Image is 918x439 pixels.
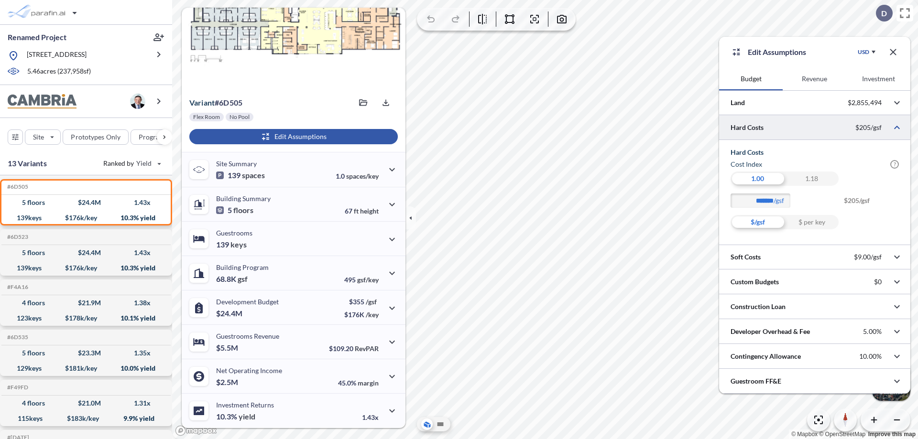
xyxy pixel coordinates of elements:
[5,384,28,391] h5: Click to copy the code
[5,334,28,341] h5: Click to copy the code
[216,171,265,180] p: 139
[233,205,253,215] span: floors
[139,132,165,142] p: Program
[731,160,762,169] h6: Cost index
[731,352,801,361] p: Contingency Allowance
[785,171,839,186] div: 1.18
[366,298,377,306] span: /gsf
[731,148,899,157] h5: Hard Costs
[358,379,379,387] span: margin
[854,253,882,261] p: $9.00/gsf
[33,132,44,142] p: Site
[357,276,379,284] span: gsf/key
[355,344,379,353] span: RevPAR
[336,172,379,180] p: 1.0
[216,160,257,168] p: Site Summary
[344,298,379,306] p: $355
[731,98,745,107] p: Land
[25,129,61,145] button: Site
[238,274,248,284] span: gsf
[785,215,839,229] div: $ per key
[216,309,244,318] p: $24.4M
[216,205,253,215] p: 5
[345,207,379,215] p: 67
[5,284,28,290] h5: Click to copy the code
[216,412,255,421] p: 10.3%
[216,377,240,387] p: $2.5M
[242,171,265,180] span: spaces
[783,67,846,90] button: Revenue
[96,156,167,171] button: Ranked by Yield
[229,113,250,121] p: No Pool
[731,302,786,311] p: Construction Loan
[874,278,882,286] p: $0
[216,366,282,375] p: Net Operating Income
[193,113,220,121] p: Flex Room
[847,67,910,90] button: Investment
[216,274,248,284] p: 68.8K
[189,129,398,144] button: Edit Assumptions
[344,311,379,319] p: $176K
[175,425,217,436] a: Mapbox homepage
[71,132,120,142] p: Prototypes Only
[731,215,785,229] div: $/gsf
[216,229,252,237] p: Guestrooms
[366,311,379,319] span: /key
[435,418,446,430] button: Site Plan
[344,276,379,284] p: 495
[8,94,76,109] img: BrandImage
[8,32,66,43] p: Renamed Project
[27,50,87,62] p: [STREET_ADDRESS]
[354,207,359,215] span: ft
[216,194,271,203] p: Building Summary
[868,431,916,438] a: Improve this map
[863,327,882,336] p: 5.00%
[719,67,783,90] button: Budget
[774,196,795,205] label: /gsf
[216,298,279,306] p: Development Budget
[131,129,182,145] button: Program
[216,332,279,340] p: Guestrooms Revenue
[338,379,379,387] p: 45.0%
[216,401,274,409] p: Investment Returns
[346,172,379,180] span: spaces/key
[136,159,152,168] span: Yield
[819,431,865,438] a: OpenStreetMap
[8,158,47,169] p: 13 Variants
[189,98,215,107] span: Variant
[216,343,240,353] p: $5.5M
[5,234,28,240] h5: Click to copy the code
[791,431,818,438] a: Mapbox
[216,263,269,271] p: Building Program
[858,48,869,56] div: USD
[731,327,810,336] p: Developer Overhead & Fee
[731,277,779,287] p: Custom Budgets
[360,207,379,215] span: height
[881,9,887,18] p: D
[844,193,899,215] span: $205/gsf
[63,129,129,145] button: Prototypes Only
[239,412,255,421] span: yield
[216,240,247,249] p: 139
[421,418,433,430] button: Aerial View
[27,66,91,77] p: 5.46 acres ( 237,958 sf)
[130,94,145,109] img: user logo
[189,98,242,107] p: # 6d505
[848,98,882,107] p: $2,855,494
[731,171,785,186] div: 1.00
[329,344,379,353] p: $109.20
[5,183,28,190] h5: Click to copy the code
[890,160,899,169] span: ?
[731,252,761,262] p: Soft Costs
[362,413,379,421] p: 1.43x
[230,240,247,249] span: keys
[859,352,882,361] p: 10.00%
[748,46,806,58] p: Edit Assumptions
[731,376,781,386] p: Guestroom FF&E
